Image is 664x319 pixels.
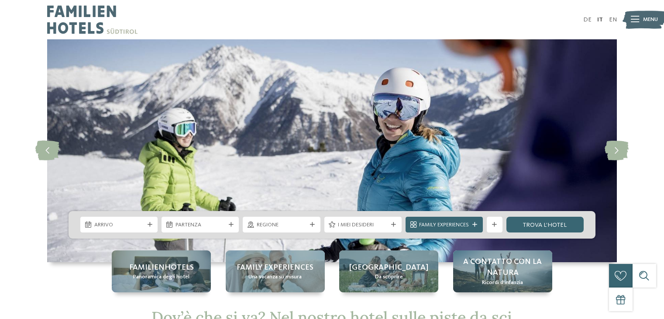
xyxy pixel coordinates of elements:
a: EN [609,17,617,23]
span: I miei desideri [338,221,388,229]
span: Partenza [175,221,225,229]
span: A contatto con la natura [461,257,544,278]
span: Una vacanza su misura [248,273,302,281]
a: IT [597,17,603,23]
span: Family experiences [237,262,313,273]
span: Familienhotels [129,262,194,273]
a: DE [583,17,592,23]
span: Menu [643,16,658,24]
span: Ricordi d’infanzia [482,279,523,287]
a: Hotel sulle piste da sci per bambini: divertimento senza confini [GEOGRAPHIC_DATA] Da scoprire [339,250,438,292]
a: Hotel sulle piste da sci per bambini: divertimento senza confini A contatto con la natura Ricordi... [453,250,552,292]
span: [GEOGRAPHIC_DATA] [349,262,428,273]
span: Regione [257,221,306,229]
span: Panoramica degli hotel [133,273,189,281]
span: Family Experiences [419,221,469,229]
span: Arrivo [94,221,144,229]
a: trova l’hotel [506,217,584,232]
span: Da scoprire [375,273,403,281]
a: Hotel sulle piste da sci per bambini: divertimento senza confini Familienhotels Panoramica degli ... [112,250,211,292]
img: Hotel sulle piste da sci per bambini: divertimento senza confini [47,39,617,262]
a: Hotel sulle piste da sci per bambini: divertimento senza confini Family experiences Una vacanza s... [226,250,325,292]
